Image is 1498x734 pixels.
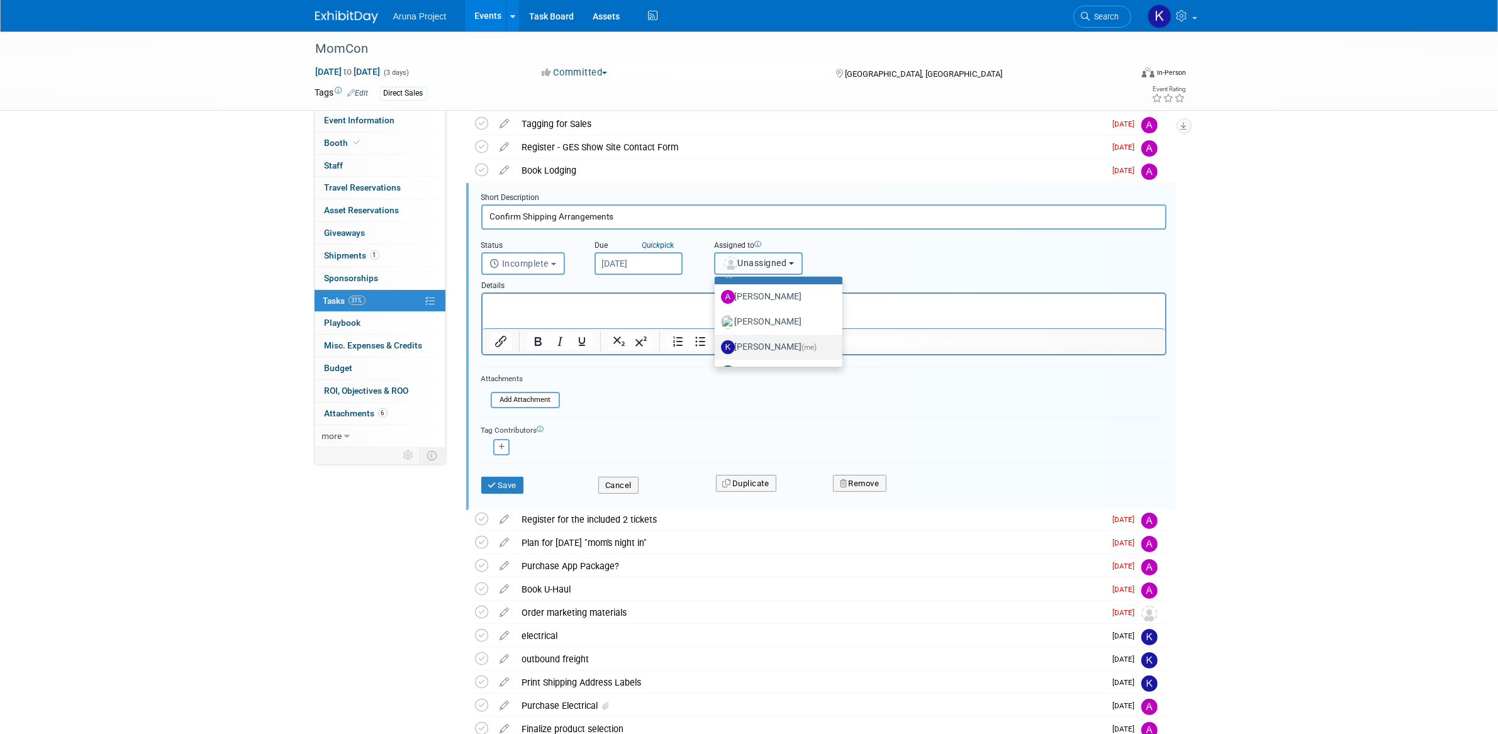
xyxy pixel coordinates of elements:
[1113,166,1141,175] span: [DATE]
[1142,67,1154,77] img: Format-Inperson.png
[378,408,388,418] span: 6
[494,653,516,665] a: edit
[1148,4,1171,28] img: Kristal Miller
[1073,6,1131,28] a: Search
[642,241,661,250] i: Quick
[640,240,677,250] a: Quickpick
[1141,606,1158,622] img: Unassigned
[723,258,787,268] span: Unassigned
[354,139,361,146] i: Booth reservation complete
[325,182,401,192] span: Travel Reservations
[1141,629,1158,645] img: Kristal Miller
[721,312,830,332] label: [PERSON_NAME]
[516,648,1105,670] div: outbound freight
[494,607,516,618] a: edit
[481,252,565,275] button: Incomplete
[1090,12,1119,21] span: Search
[315,132,445,154] a: Booth
[714,252,803,275] button: Unassigned
[315,267,445,289] a: Sponsorships
[349,296,366,305] span: 31%
[516,695,1105,716] div: Purchase Electrical
[325,273,379,283] span: Sponsorships
[1141,164,1158,180] img: April Berg
[325,318,361,328] span: Playbook
[549,333,570,350] button: Italic
[1141,559,1158,576] img: April Berg
[571,333,592,350] button: Underline
[1141,536,1158,552] img: April Berg
[1113,515,1141,524] span: [DATE]
[1113,562,1141,570] span: [DATE]
[315,403,445,425] a: Attachments6
[494,700,516,711] a: edit
[380,87,427,100] div: Direct Sales
[1113,655,1141,664] span: [DATE]
[322,431,342,441] span: more
[325,363,353,373] span: Budget
[494,584,516,595] a: edit
[595,240,695,252] div: Due
[516,160,1105,181] div: Book Lodging
[481,477,524,494] button: Save
[315,357,445,379] a: Budget
[1113,143,1141,152] span: [DATE]
[315,425,445,447] a: more
[325,115,395,125] span: Event Information
[494,677,516,688] a: edit
[315,380,445,402] a: ROI, Objectives & ROO
[721,287,830,307] label: [PERSON_NAME]
[315,245,445,267] a: Shipments1
[516,555,1105,577] div: Purchase App Package?
[315,86,369,101] td: Tags
[315,66,381,77] span: [DATE] [DATE]
[481,204,1166,229] input: Name of task or a short description
[481,240,576,252] div: Status
[716,475,776,492] button: Duplicate
[608,333,629,350] button: Subscript
[721,340,735,354] img: K.jpg
[1113,538,1141,547] span: [DATE]
[315,177,445,199] a: Travel Reservations
[311,38,1112,60] div: MomCon
[315,199,445,221] a: Asset Reservations
[1151,86,1185,92] div: Event Rating
[490,333,511,350] button: Insert/edit link
[398,447,420,464] td: Personalize Event Tab Strip
[598,477,639,494] button: Cancel
[1141,699,1158,715] img: April Berg
[494,118,516,130] a: edit
[325,250,379,260] span: Shipments
[370,250,379,260] span: 1
[1141,676,1158,692] img: Kristal Miller
[494,560,516,572] a: edit
[483,294,1165,328] iframe: Rich Text Area
[1141,513,1158,529] img: April Berg
[516,532,1105,553] div: Plan for [DATE] "mom's night in"
[1156,68,1186,77] div: In-Person
[1141,652,1158,669] img: Kristal Miller
[1141,140,1158,157] img: April Berg
[714,240,871,252] div: Assigned to
[325,205,400,215] span: Asset Reservations
[494,142,516,153] a: edit
[490,259,549,269] span: Incomplete
[481,374,560,384] div: Attachments
[537,66,612,79] button: Committed
[667,333,688,350] button: Numbered list
[721,365,735,379] img: R.jpg
[516,672,1105,693] div: Print Shipping Address Labels
[481,275,1166,292] div: Details
[325,340,423,350] span: Misc. Expenses & Credits
[845,69,1002,79] span: [GEOGRAPHIC_DATA], [GEOGRAPHIC_DATA]
[1113,585,1141,594] span: [DATE]
[516,579,1105,600] div: Book U-Haul
[494,514,516,525] a: edit
[1113,678,1141,687] span: [DATE]
[315,222,445,244] a: Giveaways
[481,423,1166,436] div: Tag Contributors
[1113,608,1141,617] span: [DATE]
[721,337,830,357] label: [PERSON_NAME]
[1113,631,1141,640] span: [DATE]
